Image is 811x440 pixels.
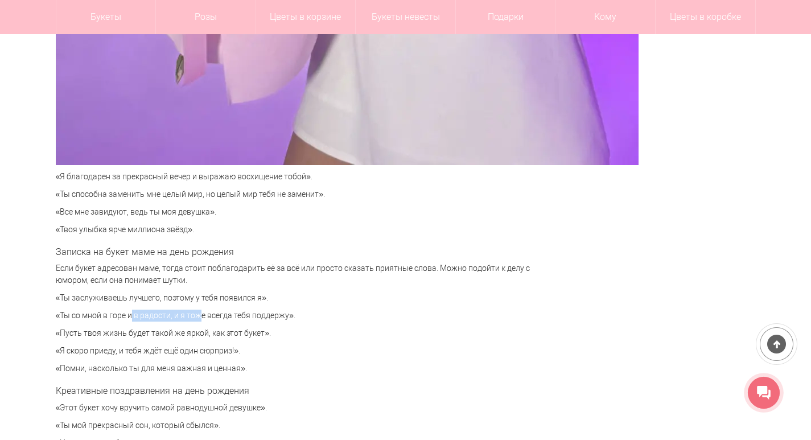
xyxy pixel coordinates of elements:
[56,262,540,286] p: Если букет адресован маме, тогда стоит поблагодарить её за всё или просто сказать приятные слова....
[56,363,540,375] p: «Помни, насколько ты для меня важная и ценная».
[56,402,540,414] p: «Этот букет хочу вручить самой равнодушной девушке».
[56,327,540,339] p: «Пусть твоя жизнь будет такой же яркой, как этот букет».
[56,224,540,236] p: «Твоя улыбка ярче миллиона звёзд».
[56,310,540,322] p: «Ты со мной в горе и в радости, и я тоже всегда тебя поддержу».
[56,420,540,431] p: «Ты мой прекрасный сон, который сбылся».
[56,188,540,200] p: «Ты способна заменить мне целый мир, но целый мир тебя не заменит».
[56,292,540,304] p: «Ты заслуживаешь лучшего, поэтому у тебя появился я».
[56,247,540,257] h3: Записка на букет маме на день рождения
[56,171,540,183] p: «Я благодарен за прекрасный вечер и выражаю восхищение тобой».
[56,206,540,218] p: «Все мне завидуют, ведь ты моя девушка».
[56,345,540,357] p: «Я скоро приеду, и тебя ждёт ещё один сюрприз!».
[56,386,540,396] h3: Креативные поздравления на день рождения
